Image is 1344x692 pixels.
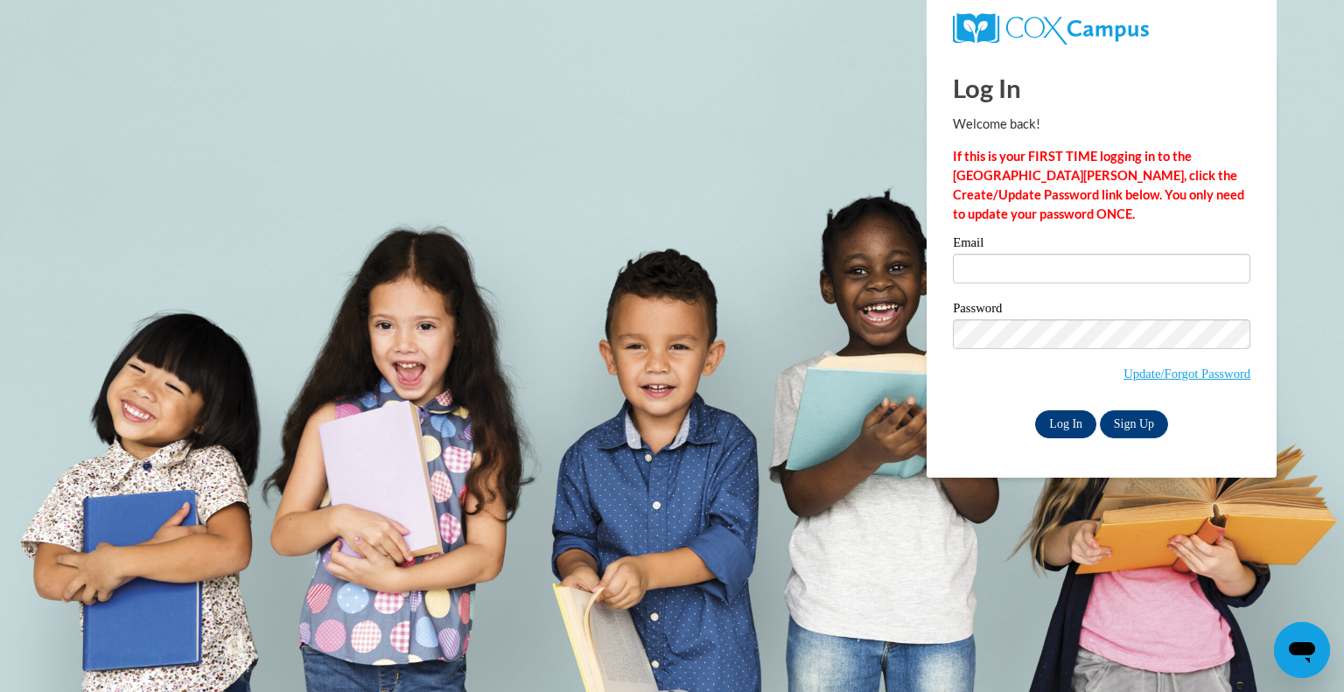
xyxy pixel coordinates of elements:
[953,149,1244,221] strong: If this is your FIRST TIME logging in to the [GEOGRAPHIC_DATA][PERSON_NAME], click the Create/Upd...
[1274,622,1330,678] iframe: Button to launch messaging window
[1123,367,1250,381] a: Update/Forgot Password
[953,13,1250,45] a: COX Campus
[953,70,1250,106] h1: Log In
[1035,410,1096,438] input: Log In
[953,236,1250,254] label: Email
[953,13,1149,45] img: COX Campus
[953,115,1250,134] p: Welcome back!
[1100,410,1168,438] a: Sign Up
[953,302,1250,319] label: Password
